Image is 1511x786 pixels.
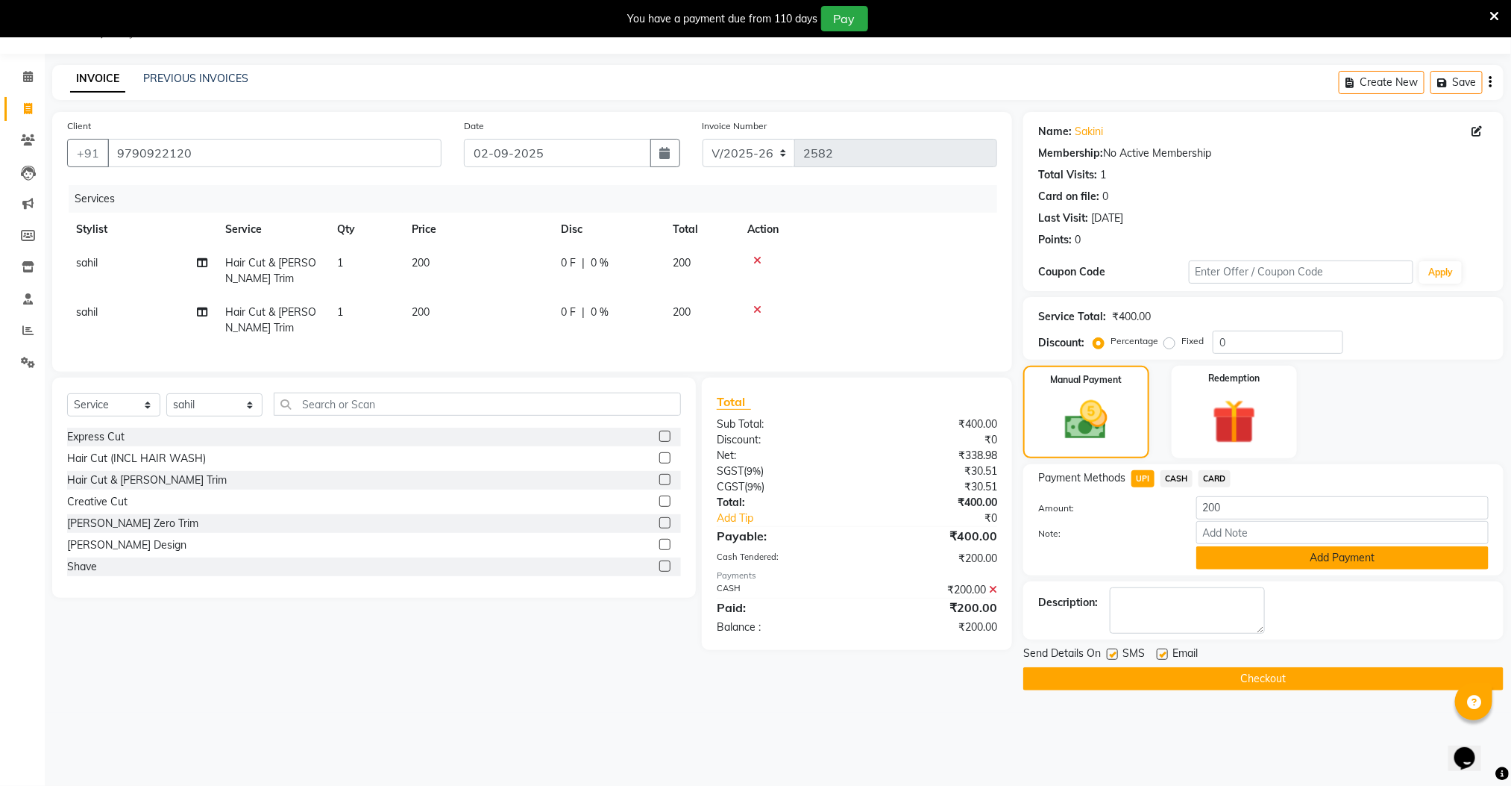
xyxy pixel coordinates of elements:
label: Client [67,119,91,133]
a: Add Tip [706,511,882,526]
span: Send Details On [1023,646,1101,664]
div: Balance : [706,620,857,635]
div: Creative Cut [67,494,128,510]
span: 0 F [561,255,576,271]
div: No Active Membership [1038,146,1489,161]
span: SMS [1122,646,1145,664]
div: ₹400.00 [857,527,1008,545]
div: ₹200.00 [857,551,1008,567]
a: INVOICE [70,66,125,93]
span: 200 [673,305,691,319]
label: Redemption [1208,372,1260,385]
button: Apply [1419,261,1462,284]
div: Name: [1038,124,1072,140]
div: Paid: [706,599,857,617]
label: Invoice Number [703,119,767,133]
div: Net: [706,448,857,464]
div: Hair Cut & [PERSON_NAME] Trim [67,472,227,488]
div: Last Visit: [1038,210,1088,226]
th: Qty [328,213,403,246]
span: Hair Cut & [PERSON_NAME] Trim [225,256,316,285]
div: [DATE] [1091,210,1123,226]
button: Pay [821,6,868,31]
div: Sub Total: [706,417,857,432]
span: CASH [1160,470,1193,487]
a: PREVIOUS INVOICES [143,72,248,85]
button: Save [1430,71,1483,94]
input: Search or Scan [274,393,682,416]
span: 0 % [591,255,609,271]
a: Sakini [1075,124,1103,140]
div: Hair Cut (INCL HAIR WASH) [67,451,206,467]
th: Service [216,213,328,246]
span: CARD [1199,470,1231,487]
input: Add Note [1196,521,1489,544]
span: CGST [717,480,744,493]
div: ₹30.51 [857,479,1008,495]
span: Total [717,394,751,410]
label: Percentage [1111,334,1158,348]
th: Disc [552,213,664,246]
th: Stylist [67,213,216,246]
div: ₹0 [882,511,1008,526]
img: _gift.svg [1199,394,1270,449]
span: Payment Methods [1038,470,1125,486]
label: Amount: [1027,502,1184,515]
div: Payments [717,570,997,582]
input: Amount [1196,496,1489,520]
span: 200 [412,256,430,269]
div: Description: [1038,595,1098,611]
th: Price [403,213,552,246]
span: 200 [412,305,430,319]
span: Email [1172,646,1198,664]
span: 9% [747,481,761,493]
input: Enter Offer / Coupon Code [1189,261,1414,284]
th: Total [664,213,738,246]
iframe: chat widget [1448,726,1496,771]
div: Service Total: [1038,309,1106,325]
span: UPI [1131,470,1155,487]
span: | [582,305,585,320]
div: Coupon Code [1038,264,1188,280]
div: Services [69,185,1008,213]
div: Total: [706,495,857,511]
span: 1 [337,256,343,269]
div: ₹400.00 [857,495,1008,511]
th: Action [738,213,997,246]
button: Checkout [1023,667,1504,690]
div: Points: [1038,232,1072,248]
span: Hair Cut & [PERSON_NAME] Trim [225,305,316,334]
div: Membership: [1038,146,1103,161]
div: ₹400.00 [1112,309,1151,325]
div: ₹30.51 [857,464,1008,479]
div: [PERSON_NAME] Design [67,537,186,553]
div: ( ) [706,479,857,495]
div: Cash Tendered: [706,551,857,567]
div: ₹400.00 [857,417,1008,432]
div: ₹338.98 [857,448,1008,464]
div: 0 [1102,189,1108,205]
span: sahil [76,305,98,319]
span: 0 F [561,305,576,320]
div: Card on file: [1038,189,1099,205]
div: Total Visits: [1038,167,1097,183]
label: Manual Payment [1051,373,1122,387]
div: ₹0 [857,432,1008,448]
div: 1 [1100,167,1106,183]
div: Discount: [1038,335,1084,351]
button: Add Payment [1196,546,1489,570]
div: ( ) [706,464,857,479]
div: Express Cut [67,429,125,445]
div: Payable: [706,527,857,545]
label: Note: [1027,527,1184,540]
div: Discount: [706,432,857,448]
div: Shave [67,559,97,575]
span: | [582,255,585,271]
img: _cash.svg [1052,396,1121,445]
button: Create New [1339,71,1424,94]
div: You have a payment due from 110 days [628,11,818,27]
input: Search by Name/Mobile/Email/Code [107,139,442,167]
div: ₹200.00 [857,620,1008,635]
span: sahil [76,256,98,269]
span: SGST [717,464,744,478]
